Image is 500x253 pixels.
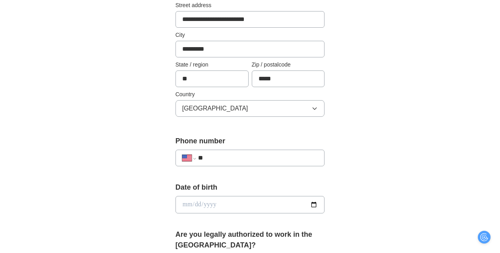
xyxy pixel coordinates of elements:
label: Street address [175,1,325,10]
label: Zip / postalcode [252,61,325,69]
button: [GEOGRAPHIC_DATA] [175,100,325,117]
label: Phone number [175,136,325,146]
label: Date of birth [175,182,325,193]
span: [GEOGRAPHIC_DATA] [182,104,248,113]
label: City [175,31,325,39]
label: State / region [175,61,249,69]
label: Are you legally authorized to work in the [GEOGRAPHIC_DATA]? [175,229,325,251]
label: Country [175,90,325,99]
